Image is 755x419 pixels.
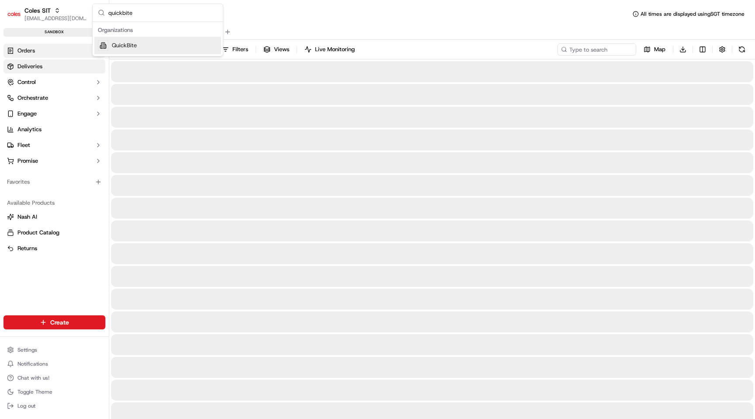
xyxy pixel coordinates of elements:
[149,86,159,97] button: Start new chat
[3,210,105,224] button: Nash AI
[3,122,105,136] a: Analytics
[7,229,102,237] a: Product Catalog
[3,75,105,89] button: Control
[7,244,102,252] a: Returns
[558,43,636,56] input: Type to search
[108,4,218,21] input: Search...
[17,63,42,70] span: Deliveries
[3,175,105,189] div: Favorites
[9,84,24,99] img: 1736555255976-a54dd68f-1ca7-489b-9aae-adbdc363a1c4
[17,402,35,409] span: Log out
[3,315,105,329] button: Create
[23,56,157,66] input: Got a question? Start typing here...
[9,128,16,135] div: 📗
[736,43,748,56] button: Refresh
[17,374,49,381] span: Chat with us!
[17,110,37,118] span: Engage
[74,128,81,135] div: 💻
[83,127,140,136] span: API Documentation
[3,196,105,210] div: Available Products
[93,22,223,56] div: Suggestions
[24,6,51,15] button: Coles SIT
[17,78,36,86] span: Control
[3,3,90,24] button: Coles SITColes SIT[EMAIL_ADDRESS][DOMAIN_NAME]
[3,400,105,412] button: Log out
[232,45,248,53] span: Filters
[641,10,745,17] span: All times are displayed using SGT timezone
[7,7,21,21] img: Coles SIT
[3,107,105,121] button: Engage
[30,84,143,92] div: Start new chat
[640,43,669,56] button: Map
[50,318,69,327] span: Create
[5,123,70,139] a: 📗Knowledge Base
[17,94,48,102] span: Orchestrate
[70,123,144,139] a: 💻API Documentation
[17,141,30,149] span: Fleet
[315,45,355,53] span: Live Monitoring
[3,154,105,168] button: Promise
[3,344,105,356] button: Settings
[62,148,106,155] a: Powered byPylon
[3,226,105,240] button: Product Catalog
[301,43,359,56] button: Live Monitoring
[3,358,105,370] button: Notifications
[17,229,59,237] span: Product Catalog
[9,35,159,49] p: Welcome 👋
[9,9,26,26] img: Nash
[218,43,252,56] button: Filters
[3,372,105,384] button: Chat with us!
[94,24,221,37] div: Organizations
[17,47,35,55] span: Orders
[17,127,67,136] span: Knowledge Base
[3,28,105,37] div: sandbox
[30,92,111,99] div: We're available if you need us!
[3,91,105,105] button: Orchestrate
[17,360,48,367] span: Notifications
[17,157,38,165] span: Promise
[17,213,37,221] span: Nash AI
[17,346,37,353] span: Settings
[87,148,106,155] span: Pylon
[3,59,105,73] a: Deliveries
[3,44,105,58] a: Orders
[260,43,293,56] button: Views
[3,138,105,152] button: Fleet
[654,45,665,53] span: Map
[274,45,289,53] span: Views
[24,15,87,22] button: [EMAIL_ADDRESS][DOMAIN_NAME]
[17,126,42,133] span: Analytics
[3,386,105,398] button: Toggle Theme
[17,244,37,252] span: Returns
[7,213,102,221] a: Nash AI
[17,388,52,395] span: Toggle Theme
[3,241,105,255] button: Returns
[112,42,137,49] span: QuickBite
